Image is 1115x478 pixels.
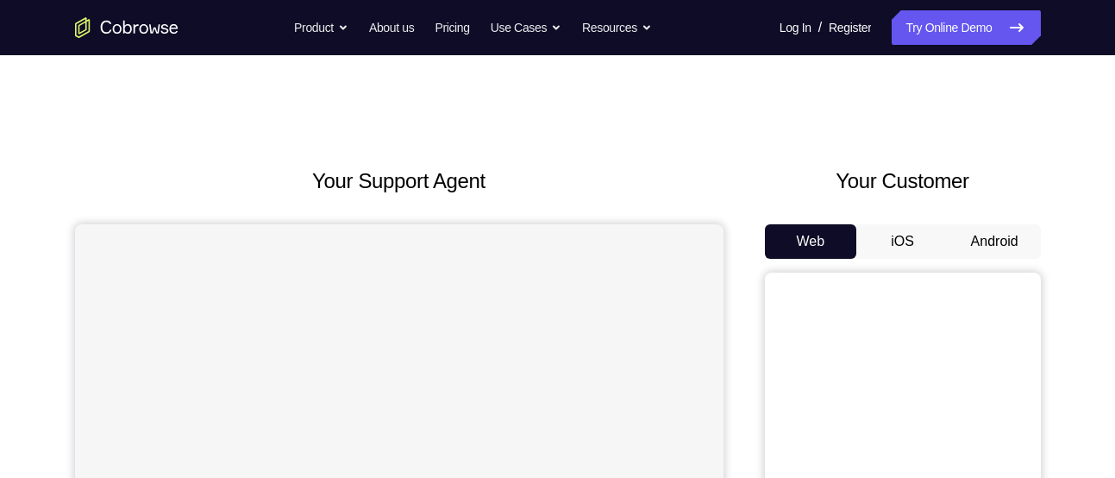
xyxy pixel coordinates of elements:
a: Register [829,10,871,45]
button: iOS [856,224,949,259]
a: About us [369,10,414,45]
button: Product [294,10,348,45]
h2: Your Customer [765,166,1041,197]
a: Go to the home page [75,17,179,38]
a: Log In [780,10,811,45]
a: Try Online Demo [892,10,1040,45]
span: / [818,17,822,38]
button: Web [765,224,857,259]
h2: Your Support Agent [75,166,723,197]
button: Resources [582,10,652,45]
button: Android [949,224,1041,259]
a: Pricing [435,10,469,45]
button: Use Cases [491,10,561,45]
